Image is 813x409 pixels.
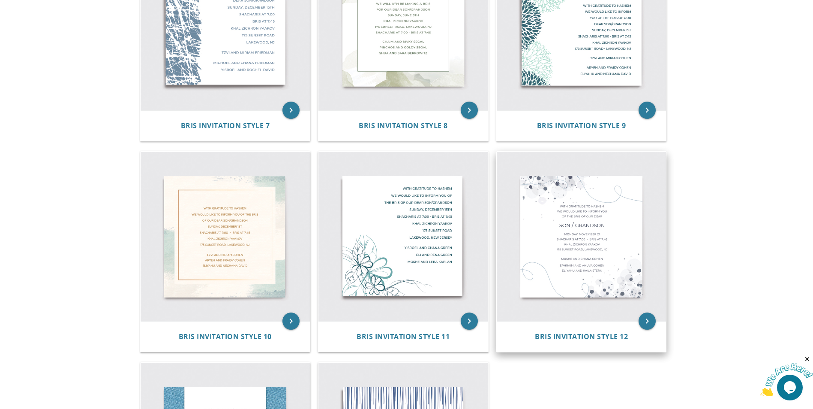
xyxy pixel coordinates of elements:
[179,333,272,341] a: Bris Invitation Style 10
[535,333,628,341] a: Bris Invitation Style 12
[359,122,448,130] a: Bris Invitation Style 8
[461,102,478,119] a: keyboard_arrow_right
[359,121,448,130] span: Bris Invitation Style 8
[760,355,813,396] iframe: chat widget
[537,121,626,130] span: Bris Invitation Style 9
[535,332,628,341] span: Bris Invitation Style 12
[282,102,300,119] a: keyboard_arrow_right
[141,152,310,322] img: Bris Invitation Style 10
[318,152,488,322] img: Bris Invitation Style 11
[179,332,272,341] span: Bris Invitation Style 10
[639,102,656,119] a: keyboard_arrow_right
[181,122,270,130] a: Bris Invitation Style 7
[497,152,666,322] img: Bris Invitation Style 12
[639,313,656,330] a: keyboard_arrow_right
[357,333,450,341] a: Bris Invitation Style 11
[461,313,478,330] a: keyboard_arrow_right
[537,122,626,130] a: Bris Invitation Style 9
[282,313,300,330] a: keyboard_arrow_right
[357,332,450,341] span: Bris Invitation Style 11
[181,121,270,130] span: Bris Invitation Style 7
